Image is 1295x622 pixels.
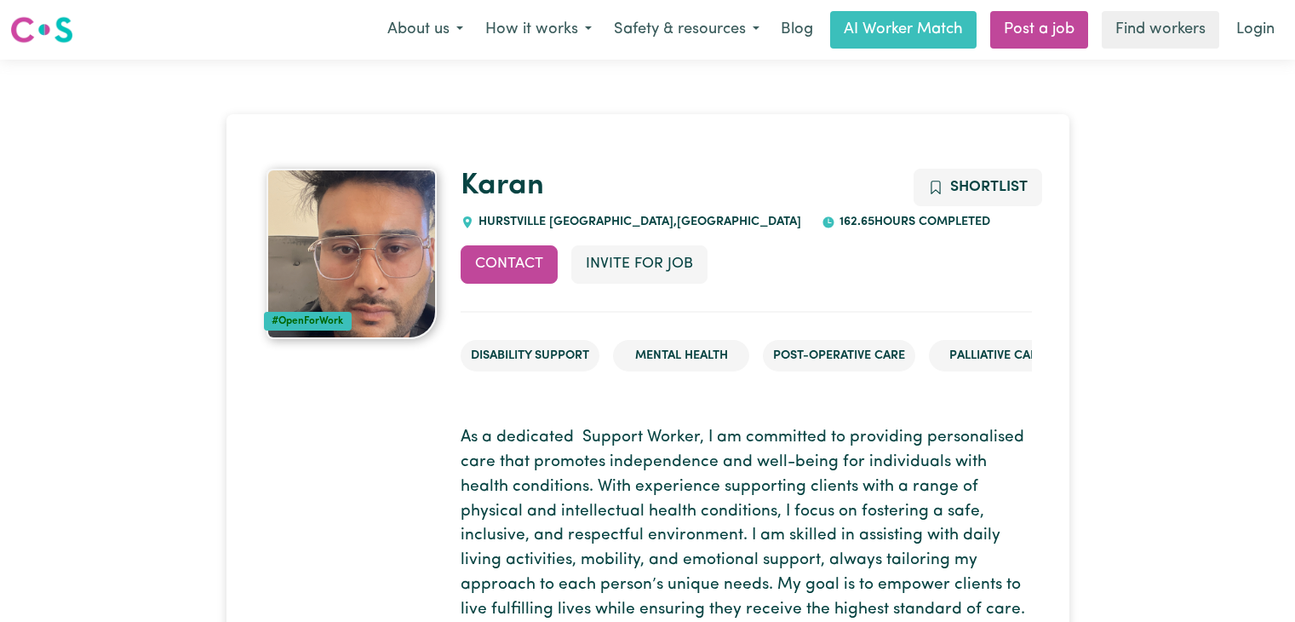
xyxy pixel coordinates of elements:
[264,312,352,331] div: #OpenForWork
[950,180,1028,194] span: Shortlist
[571,245,708,283] button: Invite for Job
[830,11,977,49] a: AI Worker Match
[376,12,474,48] button: About us
[474,12,603,48] button: How it works
[461,245,558,283] button: Contact
[461,426,1032,622] p: As a dedicated Support Worker, I am committed to providing personalised care that promotes indepe...
[613,340,749,372] li: Mental Health
[264,169,441,339] a: Karan's profile picture'#OpenForWork
[914,169,1042,206] button: Add to shortlist
[763,340,915,372] li: Post-operative care
[266,169,437,339] img: Karan
[603,12,771,48] button: Safety & resources
[771,11,823,49] a: Blog
[474,216,801,228] span: HURSTVILLE [GEOGRAPHIC_DATA] , [GEOGRAPHIC_DATA]
[835,216,990,228] span: 162.65 hours completed
[929,340,1065,372] li: Palliative care
[990,11,1088,49] a: Post a job
[1102,11,1219,49] a: Find workers
[10,14,73,45] img: Careseekers logo
[10,10,73,49] a: Careseekers logo
[461,171,544,201] a: Karan
[1226,11,1285,49] a: Login
[461,340,599,372] li: Disability Support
